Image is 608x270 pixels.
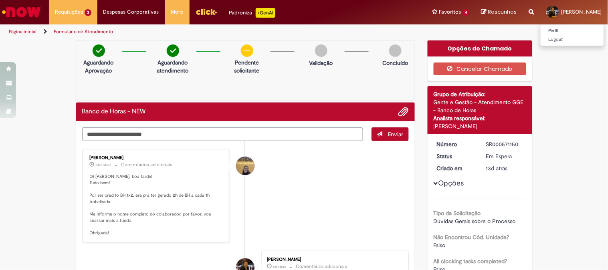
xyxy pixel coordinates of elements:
button: Cancelar Chamado [434,62,526,75]
time: 29/09/2025 13:55:04 [96,163,111,167]
a: Rascunhos [481,8,517,16]
img: check-circle-green.png [167,44,179,57]
div: Gente e Gestão - Atendimento GGE - Banco de Horas [434,98,526,114]
img: check-circle-green.png [93,44,105,57]
img: ServiceNow [1,4,42,20]
p: Aguardando Aprovação [79,58,118,75]
p: Aguardando atendimento [154,58,192,75]
b: Não Encontrou Cód. Unidade? [434,234,509,241]
span: 13d atrás [486,165,508,172]
img: img-circle-grey.png [315,44,327,57]
span: 6d atrás [273,264,286,269]
div: Padroniza [229,8,275,18]
button: Adicionar anexos [398,107,409,117]
div: Grupo de Atribuição: [434,90,526,98]
div: Analista responsável: [434,114,526,122]
span: [PERSON_NAME] [562,8,602,15]
span: 4 [463,9,469,16]
div: [PERSON_NAME] [267,257,400,262]
a: Perfil [541,26,604,35]
div: [PERSON_NAME] [90,155,223,160]
p: Pendente solicitante [228,58,267,75]
a: Formulário de Atendimento [54,28,113,35]
div: Em Espera [486,152,523,160]
dt: Criado em [431,164,480,172]
div: SR000571150 [486,140,523,148]
div: Amanda De Campos Gomes Do Nascimento [236,157,255,175]
div: 16/09/2025 23:21:46 [486,164,523,172]
h2: Banco de Horas - NEW Histórico de tíquete [82,108,146,115]
ul: Trilhas de página [6,24,399,39]
time: 16/09/2025 23:21:46 [486,165,508,172]
span: More [171,8,184,16]
span: Despesas Corporativas [103,8,159,16]
span: Falso [434,242,446,249]
a: Página inicial [9,28,36,35]
textarea: Digite sua mensagem aqui... [82,127,364,141]
b: Tipo da Solicitação [434,210,481,217]
dt: Status [431,152,480,160]
img: img-circle-grey.png [389,44,402,57]
img: circle-minus.png [241,44,253,57]
a: Logout [541,35,604,44]
button: Enviar [372,127,409,141]
div: Opções do Chamado [428,40,532,56]
div: [PERSON_NAME] [434,122,526,130]
b: All clocking tasks completed? [434,258,507,265]
small: Comentários adicionais [296,263,347,270]
time: 23/09/2025 20:01:21 [273,264,286,269]
p: Concluído [382,59,408,67]
img: click_logo_yellow_360x200.png [196,6,217,18]
span: 3 [85,9,91,16]
p: +GenAi [256,8,275,18]
span: Enviar [388,131,404,138]
span: 34m atrás [96,163,111,167]
span: Dúvidas Gerais sobre o Processo [434,218,516,225]
span: Rascunhos [488,8,517,16]
span: Favoritos [439,8,461,16]
p: Oi [PERSON_NAME], boa tarde! Tudo bem? Por ser crédito BH 1x2, era pra ter gerado 2h de BH a cada... [90,173,223,236]
dt: Número [431,140,480,148]
span: Requisições [55,8,83,16]
small: Comentários adicionais [121,161,173,168]
p: Validação [309,59,333,67]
